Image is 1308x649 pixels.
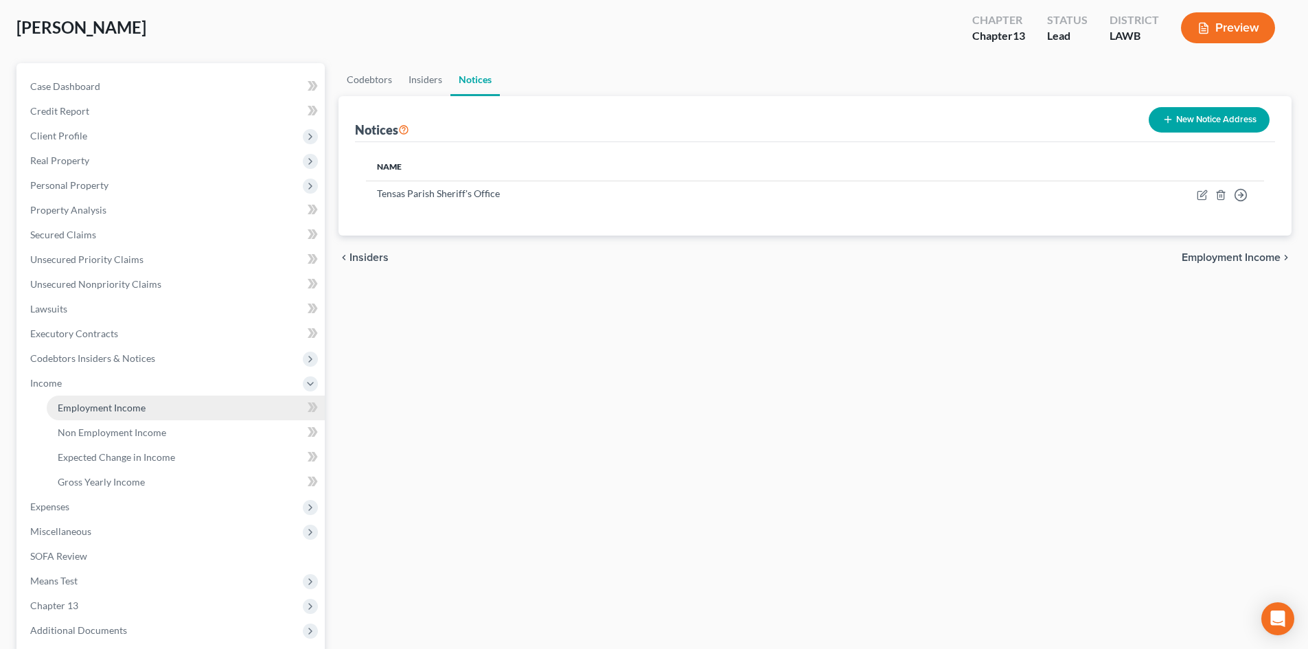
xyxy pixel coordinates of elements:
[30,525,91,537] span: Miscellaneous
[377,187,500,199] span: Tensas Parish Sheriff's Office
[1181,12,1275,43] button: Preview
[19,99,325,124] a: Credit Report
[30,179,108,191] span: Personal Property
[30,575,78,587] span: Means Test
[1261,602,1294,635] div: Open Intercom Messenger
[339,252,389,263] button: chevron_left Insiders
[19,297,325,321] a: Lawsuits
[16,17,146,37] span: [PERSON_NAME]
[30,105,89,117] span: Credit Report
[30,253,144,265] span: Unsecured Priority Claims
[30,550,87,562] span: SOFA Review
[19,272,325,297] a: Unsecured Nonpriority Claims
[1047,28,1088,44] div: Lead
[19,247,325,272] a: Unsecured Priority Claims
[30,229,96,240] span: Secured Claims
[30,624,127,636] span: Additional Documents
[1182,252,1281,263] span: Employment Income
[19,544,325,569] a: SOFA Review
[1047,12,1088,28] div: Status
[1110,12,1159,28] div: District
[30,352,155,364] span: Codebtors Insiders & Notices
[58,451,175,463] span: Expected Change in Income
[47,470,325,494] a: Gross Yearly Income
[30,204,106,216] span: Property Analysis
[1182,252,1292,263] button: Employment Income chevron_right
[30,155,89,166] span: Real Property
[30,303,67,315] span: Lawsuits
[19,74,325,99] a: Case Dashboard
[972,28,1025,44] div: Chapter
[30,501,69,512] span: Expenses
[400,63,450,96] a: Insiders
[1281,252,1292,263] i: chevron_right
[19,321,325,346] a: Executory Contracts
[972,12,1025,28] div: Chapter
[30,130,87,141] span: Client Profile
[355,122,409,138] div: Notices
[30,278,161,290] span: Unsecured Nonpriority Claims
[1110,28,1159,44] div: LAWB
[1013,29,1025,42] span: 13
[30,80,100,92] span: Case Dashboard
[339,63,400,96] a: Codebtors
[58,426,166,438] span: Non Employment Income
[339,252,349,263] i: chevron_left
[30,600,78,611] span: Chapter 13
[47,445,325,470] a: Expected Change in Income
[47,420,325,445] a: Non Employment Income
[47,396,325,420] a: Employment Income
[19,198,325,223] a: Property Analysis
[30,377,62,389] span: Income
[377,161,402,172] span: Name
[30,328,118,339] span: Executory Contracts
[58,402,146,413] span: Employment Income
[58,476,145,488] span: Gross Yearly Income
[19,223,325,247] a: Secured Claims
[1149,107,1270,133] button: New Notice Address
[349,252,389,263] span: Insiders
[450,63,500,96] a: Notices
